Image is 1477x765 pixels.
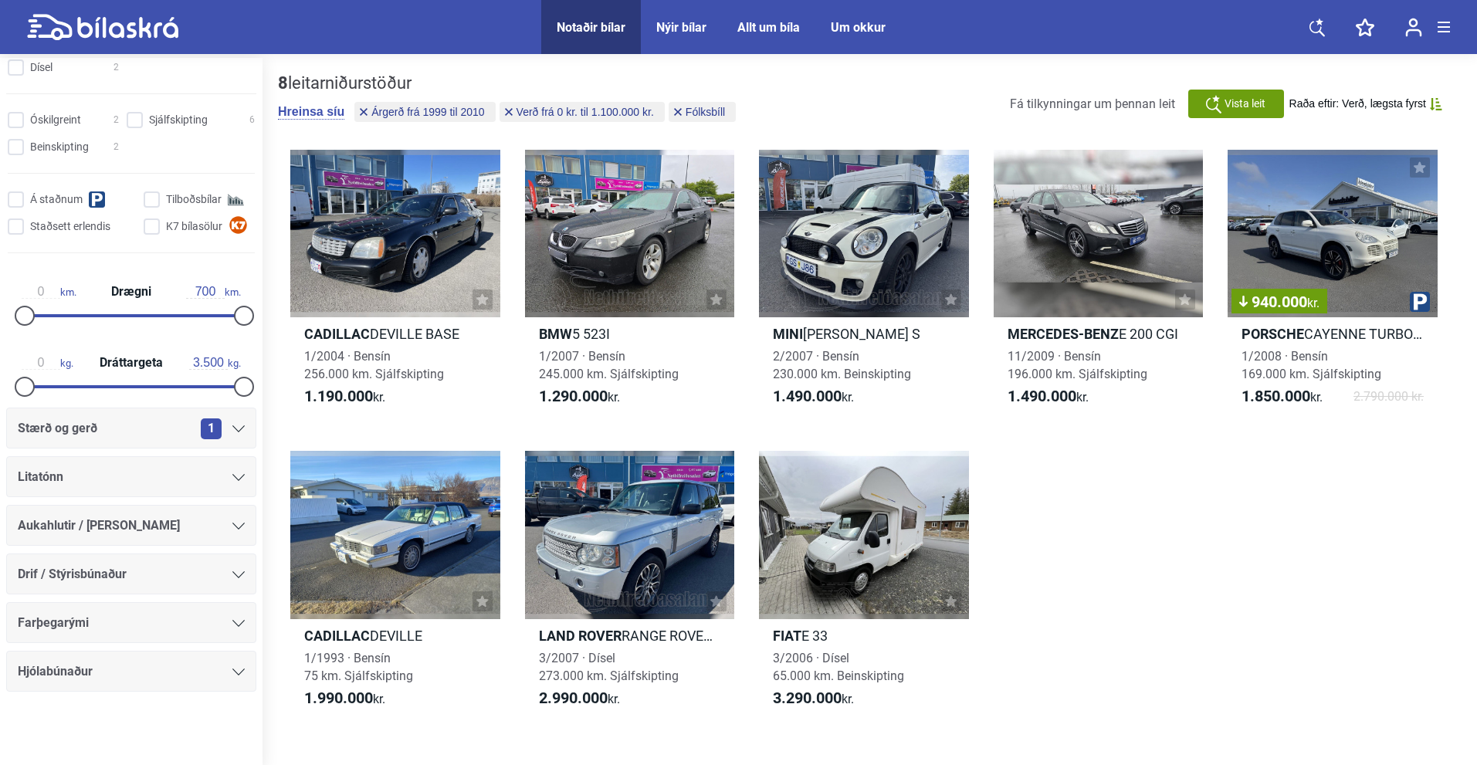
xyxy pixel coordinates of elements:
[1228,150,1438,420] a: 940.000kr.PorscheCAYENNE TURBO S1/2008 · Bensín169.000 km. Sjálfskipting1.850.000kr.2.790.000 kr.
[773,388,854,406] span: kr.
[994,325,1204,343] h2: E 200 CGI
[525,627,735,645] h2: RANGE ROVER VOGUE SE TDV8
[149,112,208,128] span: Sjálfskipting
[113,139,119,155] span: 2
[249,112,255,128] span: 6
[539,628,622,644] b: Land Rover
[1228,325,1438,343] h2: CAYENNE TURBO S
[759,150,969,420] a: Mini[PERSON_NAME] S2/2007 · Bensín230.000 km. Beinskipting1.490.000kr.
[22,285,76,299] span: km.
[773,689,842,707] b: 3.290.000
[525,150,735,420] a: BMW5 523I1/2007 · Bensín245.000 km. Sjálfskipting1.290.000kr.
[1008,349,1147,381] span: 11/2009 · Bensín 196.000 km. Sjálfskipting
[186,285,241,299] span: km.
[30,59,53,76] span: Dísel
[107,286,155,298] span: Drægni
[517,107,654,117] span: Verð frá 0 kr. til 1.100.000 kr.
[304,388,385,406] span: kr.
[831,20,886,35] a: Um okkur
[1008,388,1089,406] span: kr.
[656,20,706,35] a: Nýir bílar
[113,59,119,76] span: 2
[525,451,735,721] a: Land RoverRANGE ROVER VOGUE SE TDV83/2007 · Dísel273.000 km. Sjálfskipting2.990.000kr.
[30,191,83,208] span: Á staðnum
[1410,292,1430,312] img: parking.png
[686,107,725,117] span: Fólksbíll
[290,451,500,721] a: CadillacDEVILLE1/1993 · Bensín75 km. Sjálfskipting1.990.000kr.
[525,325,735,343] h2: 5 523I
[1242,388,1323,406] span: kr.
[539,689,608,707] b: 2.990.000
[304,689,385,708] span: kr.
[304,689,373,707] b: 1.990.000
[539,689,620,708] span: kr.
[189,356,241,370] span: kg.
[304,387,373,405] b: 1.190.000
[1010,96,1175,111] span: Fá tilkynningar um þennan leit
[18,564,127,585] span: Drif / Stýrisbúnaður
[1225,96,1265,112] span: Vista leit
[22,356,73,370] span: kg.
[30,139,89,155] span: Beinskipting
[669,102,736,122] button: Fólksbíll
[1008,387,1076,405] b: 1.490.000
[18,661,93,682] span: Hjólabúnaður
[201,418,222,439] span: 1
[304,651,413,683] span: 1/1993 · Bensín 75 km. Sjálfskipting
[1289,97,1426,110] span: Raða eftir: Verð, lægsta fyrst
[759,325,969,343] h2: [PERSON_NAME] S
[539,326,572,342] b: BMW
[1353,388,1424,406] span: 2.790.000 kr.
[290,325,500,343] h2: DEVILLE BASE
[1239,294,1319,310] span: 940.000
[18,612,89,634] span: Farþegarými
[1242,326,1304,342] b: Porsche
[354,102,495,122] button: Árgerð frá 1999 til 2010
[539,387,608,405] b: 1.290.000
[30,112,81,128] span: Óskilgreint
[304,326,370,342] b: Cadillac
[278,73,740,93] div: leitarniðurstöður
[304,349,444,381] span: 1/2004 · Bensín 256.000 km. Sjálfskipting
[304,628,370,644] b: Cadillac
[166,218,222,235] span: K7 bílasölur
[773,326,803,342] b: Mini
[773,651,904,683] span: 3/2006 · Dísel 65.000 km. Beinskipting
[1242,349,1381,381] span: 1/2008 · Bensín 169.000 km. Sjálfskipting
[759,627,969,645] h2: E 33
[1307,296,1319,310] span: kr.
[539,349,679,381] span: 1/2007 · Bensín 245.000 km. Sjálfskipting
[1242,387,1310,405] b: 1.850.000
[773,387,842,405] b: 1.490.000
[18,515,180,537] span: Aukahlutir / [PERSON_NAME]
[557,20,625,35] a: Notaðir bílar
[113,112,119,128] span: 2
[30,218,110,235] span: Staðsett erlendis
[1289,97,1442,110] button: Raða eftir: Verð, lægsta fyrst
[500,102,665,122] button: Verð frá 0 kr. til 1.100.000 kr.
[773,349,911,381] span: 2/2007 · Bensín 230.000 km. Beinskipting
[18,418,97,439] span: Stærð og gerð
[539,651,679,683] span: 3/2007 · Dísel 273.000 km. Sjálfskipting
[290,627,500,645] h2: DEVILLE
[278,73,288,93] b: 8
[96,357,167,369] span: Dráttargeta
[773,628,801,644] b: Fiat
[371,107,484,117] span: Árgerð frá 1999 til 2010
[994,150,1204,420] a: Mercedes-BenzE 200 CGI11/2009 · Bensín196.000 km. Sjálfskipting1.490.000kr.
[166,191,222,208] span: Tilboðsbílar
[278,104,344,120] button: Hreinsa síu
[290,150,500,420] a: CadillacDEVILLE BASE1/2004 · Bensín256.000 km. Sjálfskipting1.190.000kr.
[773,689,854,708] span: kr.
[1405,18,1422,37] img: user-login.svg
[18,466,63,488] span: Litatónn
[1008,326,1119,342] b: Mercedes-Benz
[539,388,620,406] span: kr.
[759,451,969,721] a: FiatE 333/2006 · Dísel65.000 km. Beinskipting3.290.000kr.
[737,20,800,35] a: Allt um bíla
